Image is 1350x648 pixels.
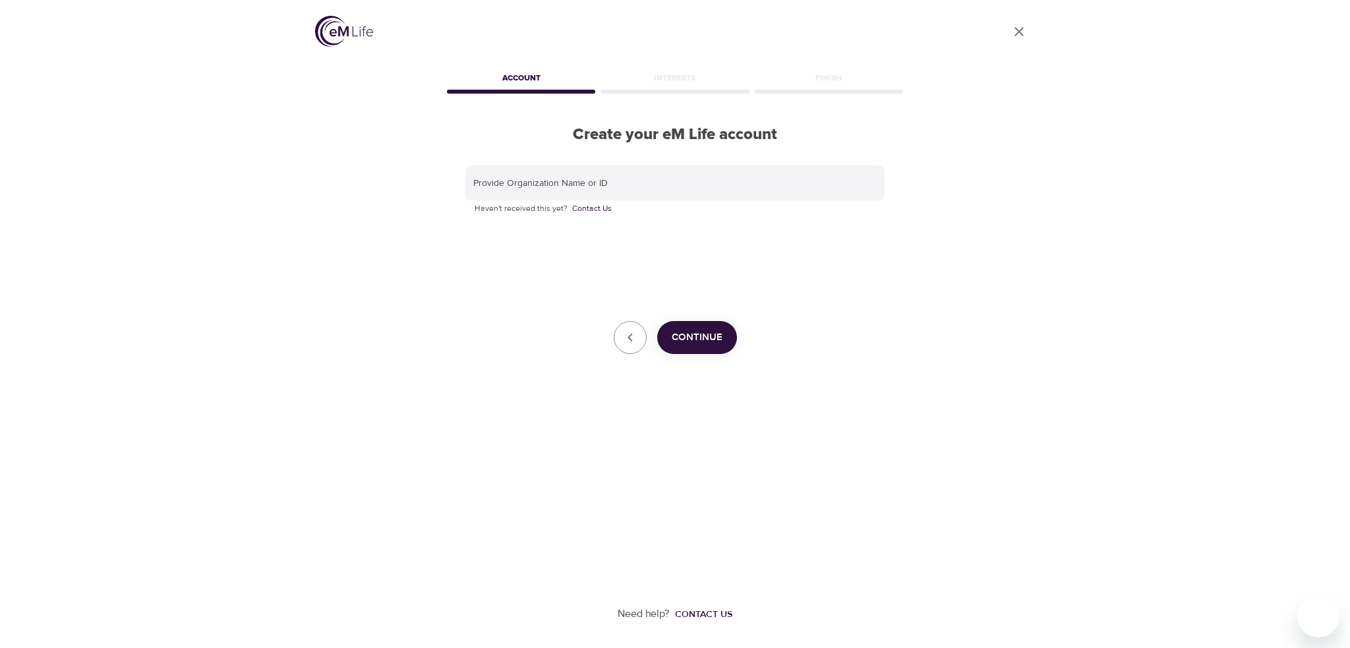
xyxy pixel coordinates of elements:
div: Contact us [675,608,732,621]
span: Continue [672,329,722,346]
p: Need help? [618,606,670,622]
a: Contact Us [572,202,612,216]
button: Continue [657,321,737,354]
iframe: Button to launch messaging window [1297,595,1339,637]
h2: Create your eM Life account [444,125,906,144]
p: Haven't received this yet? [475,202,875,216]
img: logo [315,16,373,47]
a: close [1003,16,1035,47]
a: Contact us [670,608,732,621]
